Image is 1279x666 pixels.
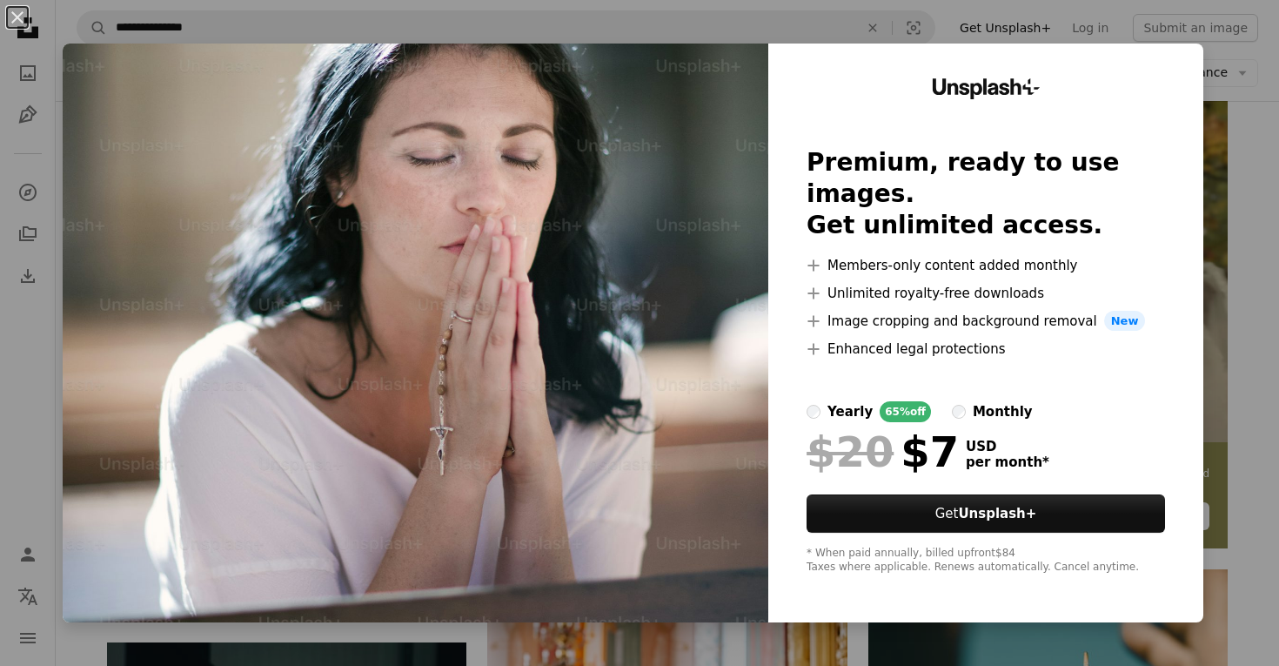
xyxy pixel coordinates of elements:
span: $20 [807,429,894,474]
div: * When paid annually, billed upfront $84 Taxes where applicable. Renews automatically. Cancel any... [807,547,1165,575]
button: GetUnsplash+ [807,494,1165,533]
li: Enhanced legal protections [807,339,1165,360]
span: New [1104,311,1146,332]
div: $7 [807,429,959,474]
div: 65% off [880,401,931,422]
div: monthly [973,401,1033,422]
li: Image cropping and background removal [807,311,1165,332]
div: yearly [827,401,873,422]
li: Unlimited royalty-free downloads [807,283,1165,304]
input: monthly [952,405,966,419]
h2: Premium, ready to use images. Get unlimited access. [807,147,1165,241]
span: per month * [966,454,1049,470]
strong: Unsplash+ [958,506,1036,521]
span: USD [966,439,1049,454]
li: Members-only content added monthly [807,255,1165,276]
input: yearly65%off [807,405,820,419]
